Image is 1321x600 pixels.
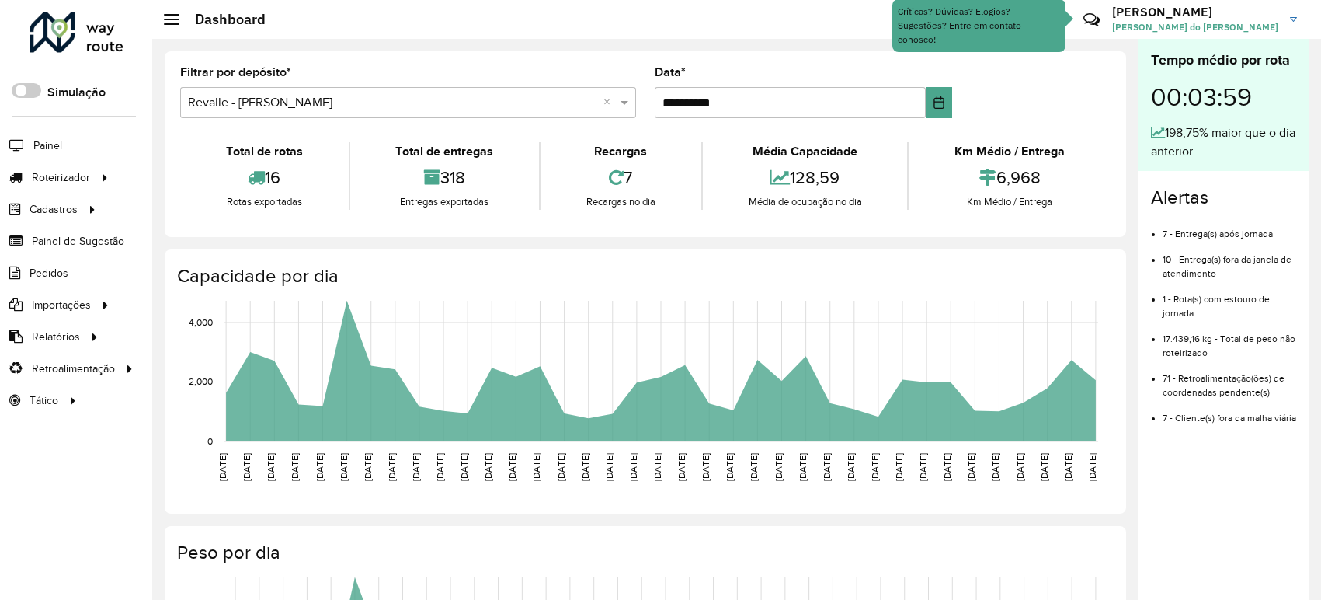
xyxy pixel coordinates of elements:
text: [DATE] [266,453,276,481]
text: [DATE] [700,453,711,481]
button: Choose Date [926,87,952,118]
text: [DATE] [290,453,300,481]
text: [DATE] [676,453,687,481]
div: 128,59 [707,161,904,194]
text: [DATE] [507,453,517,481]
li: 71 - Retroalimentação(ões) de coordenadas pendente(s) [1163,360,1297,399]
text: [DATE] [725,453,735,481]
div: Entregas exportadas [354,194,536,210]
span: Cadastros [30,201,78,218]
div: 00:03:59 [1151,71,1297,124]
div: Tempo médio por rota [1151,50,1297,71]
span: Importações [32,297,91,313]
text: [DATE] [773,453,784,481]
text: [DATE] [942,453,952,481]
text: [DATE] [1063,453,1073,481]
text: [DATE] [628,453,638,481]
h4: Capacidade por dia [177,265,1111,288]
text: 0 [207,436,213,446]
text: [DATE] [435,453,445,481]
text: [DATE] [315,453,325,481]
label: Data [655,63,686,82]
text: [DATE] [1015,453,1025,481]
label: Filtrar por depósito [180,63,291,82]
li: 7 - Entrega(s) após jornada [1163,215,1297,241]
div: Km Médio / Entrega [913,194,1107,210]
li: 7 - Cliente(s) fora da malha viária [1163,399,1297,425]
li: 10 - Entrega(s) fora da janela de atendimento [1163,241,1297,281]
text: [DATE] [459,453,469,481]
span: Retroalimentação [32,361,115,377]
text: [DATE] [822,453,832,481]
div: 16 [184,161,345,194]
text: [DATE] [870,453,880,481]
a: Contato Rápido [1075,3,1108,37]
span: Tático [30,392,58,409]
div: 6,968 [913,161,1107,194]
text: [DATE] [556,453,566,481]
h2: Dashboard [179,11,266,28]
text: [DATE] [1087,453,1097,481]
text: [DATE] [604,453,614,481]
text: [DATE] [749,453,759,481]
span: Painel [33,138,62,154]
div: Recargas [544,142,697,161]
h3: [PERSON_NAME] [1112,5,1278,19]
text: [DATE] [894,453,904,481]
text: [DATE] [339,453,349,481]
text: 4,000 [189,317,213,327]
h4: Alertas [1151,187,1297,209]
text: [DATE] [411,453,421,481]
li: 1 - Rota(s) com estouro de jornada [1163,281,1297,320]
li: 17.439,16 kg - Total de peso não roteirizado [1163,320,1297,360]
text: 2,000 [189,377,213,387]
text: [DATE] [798,453,808,481]
div: Recargas no dia [544,194,697,210]
text: [DATE] [846,453,856,481]
span: Clear all [603,93,617,112]
span: [PERSON_NAME] do [PERSON_NAME] [1112,20,1278,34]
text: [DATE] [217,453,228,481]
div: Rotas exportadas [184,194,345,210]
div: Média de ocupação no dia [707,194,904,210]
text: [DATE] [580,453,590,481]
div: 198,75% maior que o dia anterior [1151,124,1297,161]
h4: Peso por dia [177,542,1111,564]
div: Km Médio / Entrega [913,142,1107,161]
text: [DATE] [990,453,1000,481]
span: Pedidos [30,265,68,281]
text: [DATE] [387,453,397,481]
span: Relatórios [32,329,80,345]
div: Total de rotas [184,142,345,161]
text: [DATE] [363,453,373,481]
div: Total de entregas [354,142,536,161]
label: Simulação [47,83,106,102]
text: [DATE] [966,453,976,481]
div: Média Capacidade [707,142,904,161]
div: 7 [544,161,697,194]
text: [DATE] [531,453,541,481]
text: [DATE] [918,453,928,481]
span: Roteirizador [32,169,90,186]
text: [DATE] [652,453,662,481]
text: [DATE] [242,453,252,481]
text: [DATE] [1039,453,1049,481]
span: Painel de Sugestão [32,233,124,249]
div: 318 [354,161,536,194]
text: [DATE] [483,453,493,481]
